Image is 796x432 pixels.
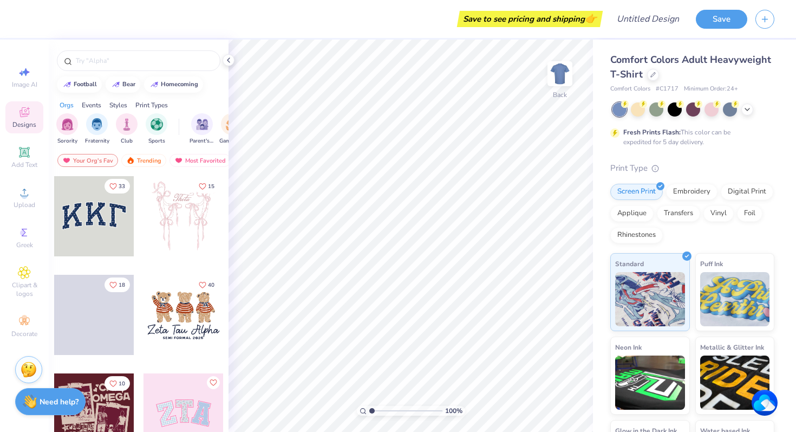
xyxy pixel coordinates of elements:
span: Standard [615,258,644,269]
img: trend_line.gif [112,81,120,88]
img: Neon Ink [615,356,685,410]
div: Applique [610,205,654,222]
span: # C1717 [656,85,678,94]
span: Neon Ink [615,341,642,353]
input: Untitled Design [608,8,688,30]
div: bear [122,81,135,87]
div: Print Type [610,162,774,175]
span: 18 [119,282,125,288]
img: Sports Image [151,118,163,131]
div: homecoming [161,81,198,87]
img: Back [549,63,571,85]
button: Like [105,179,130,194]
div: Digital Print [721,184,773,200]
span: 33 [119,184,125,189]
span: Minimum Order: 24 + [684,85,738,94]
div: Back [553,90,567,100]
span: Comfort Colors [610,85,650,94]
img: Parent's Weekend Image [196,118,208,131]
span: Designs [12,120,36,129]
span: Fraternity [85,137,109,145]
div: Your Org's Fav [57,154,118,167]
button: filter button [85,113,109,145]
div: Styles [109,100,127,110]
span: Greek [16,241,33,249]
button: Like [194,278,219,292]
img: trend_line.gif [63,81,71,88]
div: This color can be expedited for 5 day delivery. [623,127,756,147]
div: Events [82,100,101,110]
button: Like [105,376,130,391]
button: Like [194,179,219,194]
span: Upload [14,201,35,209]
div: filter for Sports [146,113,167,145]
strong: Fresh Prints Flash: [623,128,681,137]
div: Screen Print [610,184,663,200]
div: Most Favorited [169,154,231,167]
span: Parent's Weekend [190,137,214,145]
div: Print Types [135,100,168,110]
span: 15 [208,184,214,189]
span: Clipart & logos [5,281,43,298]
img: Sorority Image [61,118,74,131]
span: Club [121,137,133,145]
div: filter for Club [116,113,138,145]
div: Trending [121,154,166,167]
button: filter button [219,113,244,145]
img: most_fav.gif [174,157,183,164]
div: Vinyl [703,205,734,222]
button: filter button [56,113,78,145]
button: Like [207,376,220,389]
img: Fraternity Image [91,118,103,131]
button: filter button [146,113,167,145]
span: Decorate [11,330,37,338]
button: filter button [190,113,214,145]
button: Like [105,278,130,292]
button: filter button [116,113,138,145]
span: Sorority [57,137,77,145]
span: 10 [119,381,125,386]
div: filter for Fraternity [85,113,109,145]
div: football [74,81,97,87]
img: most_fav.gif [62,157,71,164]
span: Image AI [12,80,37,89]
img: Club Image [121,118,133,131]
span: Puff Ink [700,258,723,269]
div: Orgs [60,100,74,110]
img: trend_line.gif [150,81,159,88]
div: filter for Game Day [219,113,244,145]
span: Sports [148,137,165,145]
img: trending.gif [126,157,135,164]
div: Save to see pricing and shipping [460,11,600,27]
span: Metallic & Glitter Ink [700,341,764,353]
span: Comfort Colors Adult Heavyweight T-Shirt [610,53,771,81]
div: Embroidery [666,184,717,200]
span: Game Day [219,137,244,145]
button: Save [696,10,747,29]
img: Metallic & Glitter Ink [700,356,770,410]
div: Foil [737,205,762,222]
button: football [57,76,102,93]
img: Game Day Image [226,118,238,131]
span: 40 [208,282,214,288]
img: Puff Ink [700,272,770,326]
div: filter for Sorority [56,113,78,145]
span: Add Text [11,160,37,169]
img: Standard [615,272,685,326]
span: 100 % [445,406,462,416]
button: bear [106,76,140,93]
strong: Need help? [40,397,79,407]
div: Transfers [657,205,700,222]
button: homecoming [144,76,203,93]
input: Try "Alpha" [75,55,213,66]
div: Rhinestones [610,227,663,243]
span: 👉 [585,12,597,25]
div: filter for Parent's Weekend [190,113,214,145]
